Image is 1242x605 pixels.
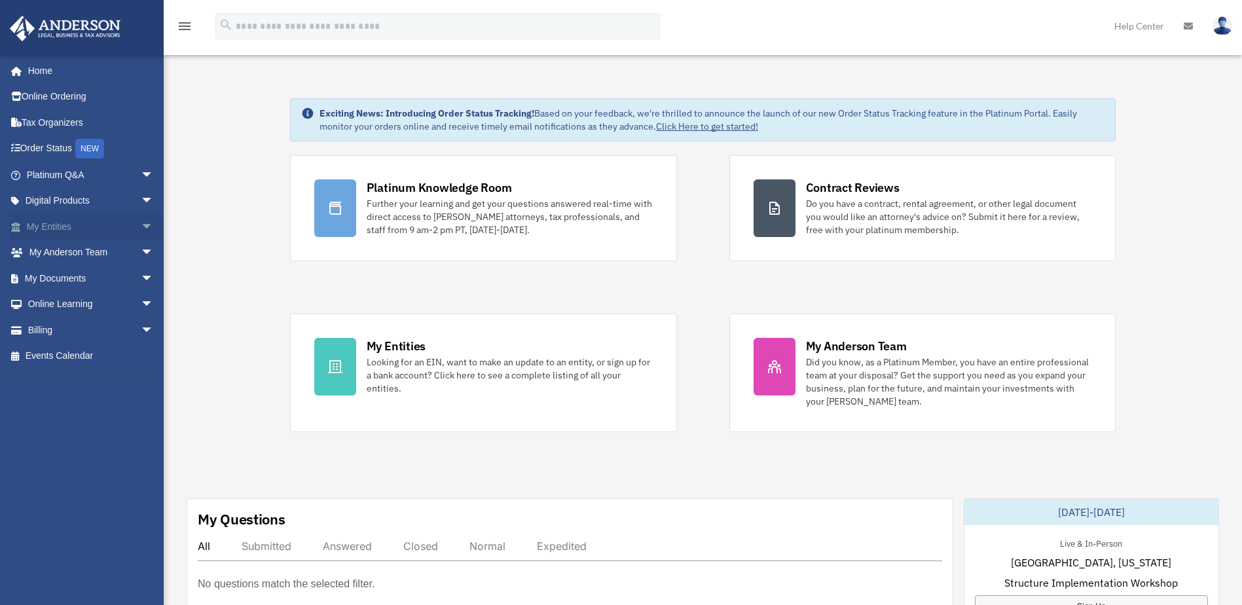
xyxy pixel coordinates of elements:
a: Home [9,58,167,84]
div: Based on your feedback, we're thrilled to announce the launch of our new Order Status Tracking fe... [320,107,1105,133]
div: Platinum Knowledge Room [367,179,512,196]
span: arrow_drop_down [141,162,167,189]
span: arrow_drop_down [141,291,167,318]
a: My Entities Looking for an EIN, want to make an update to an entity, or sign up for a bank accoun... [290,314,677,432]
i: menu [177,18,192,34]
a: Events Calendar [9,343,174,369]
span: arrow_drop_down [141,213,167,240]
span: arrow_drop_down [141,265,167,292]
div: Closed [403,540,438,553]
a: Platinum Q&Aarrow_drop_down [9,162,174,188]
img: Anderson Advisors Platinum Portal [6,16,124,41]
span: arrow_drop_down [141,188,167,215]
div: Did you know, as a Platinum Member, you have an entire professional team at your disposal? Get th... [806,356,1092,408]
div: Looking for an EIN, want to make an update to an entity, or sign up for a bank account? Click her... [367,356,653,395]
span: arrow_drop_down [141,317,167,344]
a: Online Learningarrow_drop_down [9,291,174,318]
div: Live & In-Person [1050,536,1133,549]
div: Normal [469,540,505,553]
a: My Anderson Team Did you know, as a Platinum Member, you have an entire professional team at your... [729,314,1116,432]
div: Contract Reviews [806,179,900,196]
span: Structure Implementation Workshop [1004,575,1178,591]
div: My Anderson Team [806,338,907,354]
a: Digital Productsarrow_drop_down [9,188,174,214]
div: Expedited [537,540,587,553]
a: My Anderson Teamarrow_drop_down [9,240,174,266]
span: [GEOGRAPHIC_DATA], [US_STATE] [1011,555,1171,570]
i: search [219,18,233,32]
div: NEW [75,139,104,158]
div: My Questions [198,509,285,529]
a: Online Ordering [9,84,174,110]
a: My Documentsarrow_drop_down [9,265,174,291]
div: [DATE]-[DATE] [964,499,1218,525]
strong: Exciting News: Introducing Order Status Tracking! [320,107,534,119]
p: No questions match the selected filter. [198,575,374,593]
a: Tax Organizers [9,109,174,136]
div: Do you have a contract, rental agreement, or other legal document you would like an attorney's ad... [806,197,1092,236]
div: Answered [323,540,372,553]
a: Platinum Knowledge Room Further your learning and get your questions answered real-time with dire... [290,155,677,261]
a: Billingarrow_drop_down [9,317,174,343]
div: Submitted [242,540,291,553]
a: My Entitiesarrow_drop_down [9,213,174,240]
a: Order StatusNEW [9,136,174,162]
div: All [198,540,210,553]
div: My Entities [367,338,426,354]
a: menu [177,23,192,34]
img: User Pic [1213,16,1232,35]
div: Further your learning and get your questions answered real-time with direct access to [PERSON_NAM... [367,197,653,236]
a: Click Here to get started! [656,120,758,132]
a: Contract Reviews Do you have a contract, rental agreement, or other legal document you would like... [729,155,1116,261]
span: arrow_drop_down [141,240,167,266]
